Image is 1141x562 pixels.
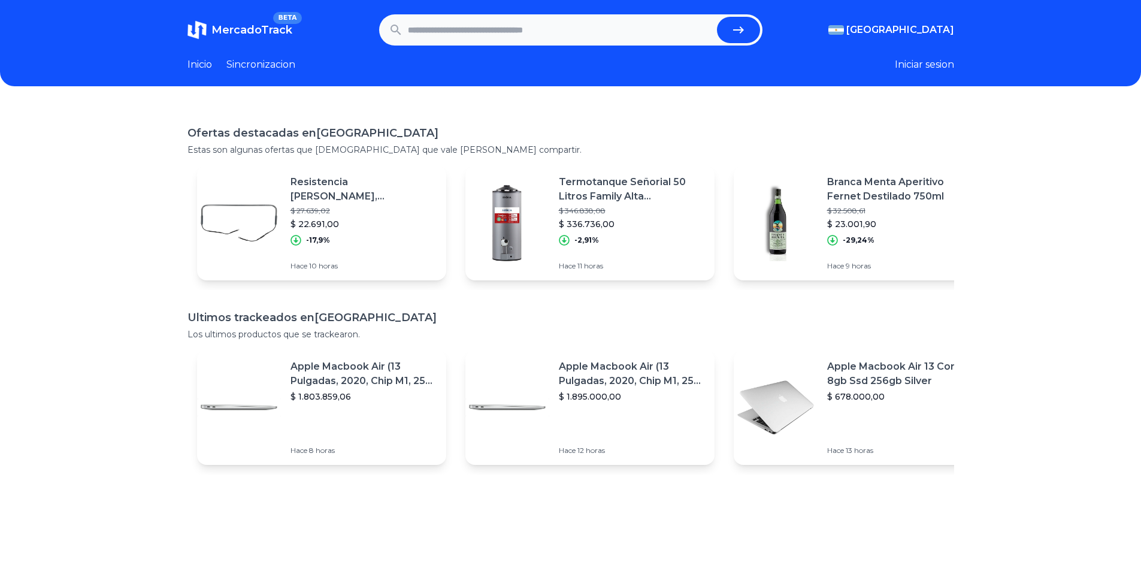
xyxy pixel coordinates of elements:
h1: Ofertas destacadas en [GEOGRAPHIC_DATA] [187,125,954,141]
a: Featured imageTermotanque Señorial 50 Litros Family Alta Recuperacion$ 346.838,08$ 336.736,00-2,9... [465,165,715,280]
p: Termotanque Señorial 50 Litros Family Alta Recuperacion [559,175,705,204]
img: Featured image [465,181,549,265]
p: $ 22.691,00 [290,218,437,230]
a: MercadoTrackBETA [187,20,292,40]
span: MercadoTrack [211,23,292,37]
p: $ 336.736,00 [559,218,705,230]
img: Featured image [734,365,818,449]
p: Los ultimos productos que se trackearon. [187,328,954,340]
p: $ 27.639,02 [290,206,437,216]
p: $ 1.895.000,00 [559,391,705,403]
a: Sincronizacion [226,58,295,72]
a: Featured imageBranca Menta Aperitivo Fernet Destilado 750ml$ 32.508,61$ 23.001,90-29,24%Hace 9 horas [734,165,983,280]
img: Featured image [197,365,281,449]
span: [GEOGRAPHIC_DATA] [846,23,954,37]
h1: Ultimos trackeados en [GEOGRAPHIC_DATA] [187,309,954,326]
a: Featured imageApple Macbook Air (13 Pulgadas, 2020, Chip M1, 256 Gb De Ssd, 8 Gb De Ram) - Plata$... [197,350,446,465]
p: Hace 8 horas [290,446,437,455]
a: Inicio [187,58,212,72]
button: [GEOGRAPHIC_DATA] [828,23,954,37]
p: -29,24% [843,235,874,245]
span: BETA [273,12,301,24]
p: Hace 13 horas [827,446,973,455]
p: $ 1.803.859,06 [290,391,437,403]
img: Featured image [734,181,818,265]
p: $ 678.000,00 [827,391,973,403]
p: $ 346.838,08 [559,206,705,216]
p: Apple Macbook Air 13 Core I5 8gb Ssd 256gb Silver [827,359,973,388]
p: -2,91% [574,235,599,245]
p: Apple Macbook Air (13 Pulgadas, 2020, Chip M1, 256 Gb De Ssd, 8 Gb De Ram) - Plata [559,359,705,388]
p: Apple Macbook Air (13 Pulgadas, 2020, Chip M1, 256 Gb De Ssd, 8 Gb De Ram) - Plata [290,359,437,388]
a: Featured imageApple Macbook Air (13 Pulgadas, 2020, Chip M1, 256 Gb De Ssd, 8 Gb De Ram) - Plata$... [465,350,715,465]
img: MercadoTrack [187,20,207,40]
p: Branca Menta Aperitivo Fernet Destilado 750ml [827,175,973,204]
p: Hace 11 horas [559,261,705,271]
a: Featured imageApple Macbook Air 13 Core I5 8gb Ssd 256gb Silver$ 678.000,00Hace 13 horas [734,350,983,465]
img: Featured image [197,181,281,265]
a: Featured imageResistencia [PERSON_NAME], [PERSON_NAME], G.e. - Repuesto Original$ 27.639,02$ 22.6... [197,165,446,280]
p: $ 23.001,90 [827,218,973,230]
p: Estas son algunas ofertas que [DEMOGRAPHIC_DATA] que vale [PERSON_NAME] compartir. [187,144,954,156]
p: -17,9% [306,235,330,245]
button: Iniciar sesion [895,58,954,72]
img: Argentina [828,25,844,35]
p: Hace 12 horas [559,446,705,455]
img: Featured image [465,365,549,449]
p: Hace 9 horas [827,261,973,271]
p: $ 32.508,61 [827,206,973,216]
p: Hace 10 horas [290,261,437,271]
p: Resistencia [PERSON_NAME], [PERSON_NAME], G.e. - Repuesto Original [290,175,437,204]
